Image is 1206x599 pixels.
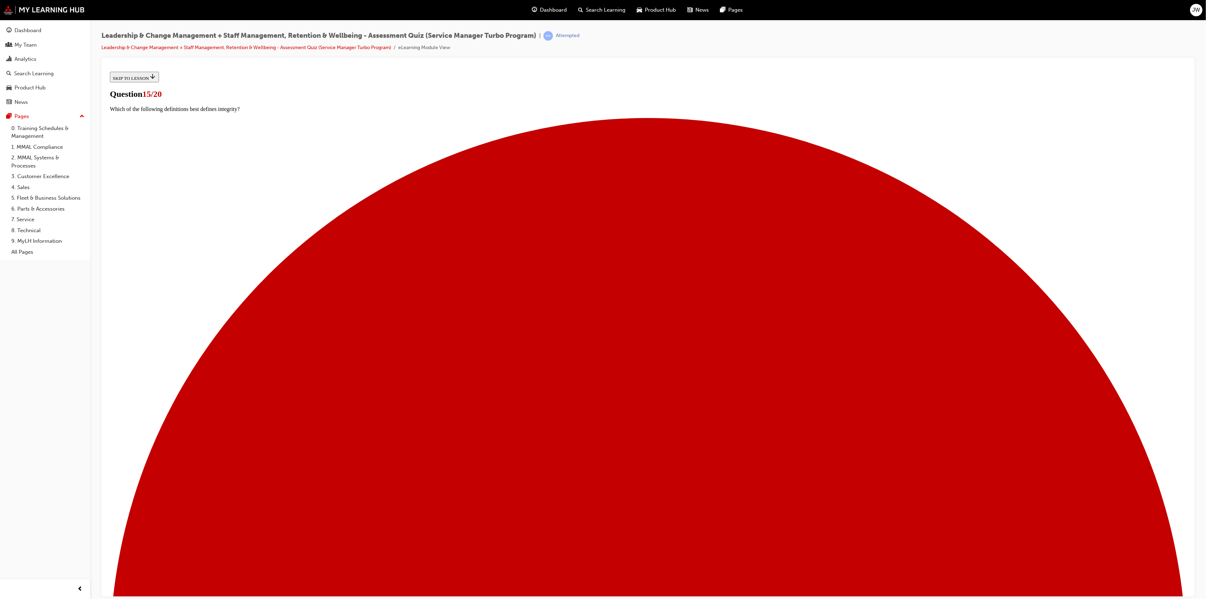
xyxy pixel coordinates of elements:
[6,28,12,34] span: guage-icon
[3,67,87,80] a: Search Learning
[543,31,553,41] span: learningRecordVerb_ATTEMPT-icon
[6,71,11,77] span: search-icon
[586,6,626,14] span: Search Learning
[8,152,87,171] a: 2. MMAL Systems & Processes
[682,3,715,17] a: news-iconNews
[688,6,693,14] span: news-icon
[8,123,87,142] a: 0. Training Schedules & Management
[8,214,87,225] a: 7. Service
[3,23,87,110] button: DashboardMy TeamAnalyticsSearch LearningProduct HubNews
[14,98,28,106] div: News
[8,236,87,247] a: 9. MyLH Information
[3,3,52,13] button: SKIP TO LESSON
[6,85,12,91] span: car-icon
[14,55,36,63] div: Analytics
[35,20,55,30] span: 15/20
[631,3,682,17] a: car-iconProduct Hub
[539,32,541,40] span: |
[3,20,1079,30] h1: Question 15 of 20
[3,37,1079,43] p: Which of the following definitions best defines integrity?
[14,41,37,49] div: My Team
[3,81,87,94] a: Product Hub
[8,142,87,153] a: 1. MMAL Compliance
[3,53,87,66] a: Analytics
[8,204,87,215] a: 6. Parts & Accessories
[715,3,749,17] a: pages-iconPages
[1193,6,1200,14] span: JW
[6,42,12,48] span: people-icon
[14,70,54,78] div: Search Learning
[578,6,583,14] span: search-icon
[645,6,676,14] span: Product Hub
[4,5,85,14] img: mmal
[540,6,567,14] span: Dashboard
[8,171,87,182] a: 3. Customer Excellence
[3,20,35,30] span: Question
[8,193,87,204] a: 5. Fleet & Business Solutions
[8,225,87,236] a: 8. Technical
[3,39,87,52] a: My Team
[398,44,450,52] li: eLearning Module View
[80,112,84,121] span: up-icon
[78,585,83,594] span: prev-icon
[573,3,631,17] a: search-iconSearch Learning
[3,24,87,37] a: Dashboard
[8,247,87,258] a: All Pages
[6,99,12,106] span: news-icon
[8,182,87,193] a: 4. Sales
[696,6,709,14] span: News
[6,113,12,120] span: pages-icon
[3,110,87,123] button: Pages
[14,112,29,121] div: Pages
[101,32,536,40] span: Leadership & Change Management + Staff Management, Retention & Wellbeing - Assessment Quiz (Servi...
[14,27,41,35] div: Dashboard
[6,56,12,63] span: chart-icon
[729,6,743,14] span: Pages
[720,6,726,14] span: pages-icon
[14,84,46,92] div: Product Hub
[1190,4,1202,16] button: JW
[532,6,537,14] span: guage-icon
[101,45,391,51] a: Leadership & Change Management + Staff Management, Retention & Wellbeing - Assessment Quiz (Servi...
[6,7,49,12] span: SKIP TO LESSON
[526,3,573,17] a: guage-iconDashboard
[637,6,642,14] span: car-icon
[556,33,580,39] div: Attempted
[3,96,87,109] a: News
